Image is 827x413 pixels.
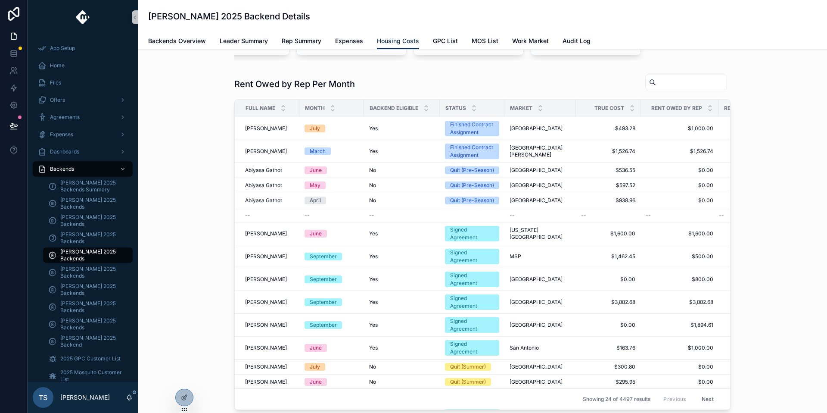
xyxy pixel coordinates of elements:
[369,299,378,306] span: Yes
[646,148,713,155] span: $1,526.74
[60,231,124,245] span: [PERSON_NAME] 2025 Backends
[43,178,133,194] a: [PERSON_NAME] 2025 Backends Summary
[646,363,713,370] span: $0.00
[450,181,494,189] div: Quit (Pre-Season)
[369,125,378,132] span: Yes
[450,197,494,204] div: Quit (Pre-Season)
[310,230,322,238] div: June
[310,181,320,189] div: May
[282,37,321,45] span: Rep Summary
[369,148,378,155] span: Yes
[245,344,287,351] span: [PERSON_NAME]
[43,247,133,263] a: [PERSON_NAME] 2025 Backends
[719,212,724,219] span: --
[563,33,591,50] a: Audit Log
[646,125,713,132] span: $1,000.00
[310,253,337,260] div: September
[512,37,549,45] span: Work Market
[377,33,419,50] a: Housing Costs
[581,253,635,260] span: $1,462.45
[719,230,777,237] span: $0.00
[581,182,635,189] span: $597.52
[450,249,494,264] div: Signed Agreement
[581,197,635,204] span: $938.96
[450,378,486,386] div: Quit (Summer)
[510,379,563,385] span: [GEOGRAPHIC_DATA]
[581,363,635,370] span: $300.80
[369,167,376,174] span: No
[450,363,486,371] div: Quit (Summer)
[50,166,74,172] span: Backends
[646,276,713,283] span: $800.00
[282,33,321,50] a: Rep Summary
[369,379,376,385] span: No
[234,78,355,90] h1: Rent Owed by Rep Per Month
[719,125,777,132] span: $-506.72
[148,10,310,22] h1: [PERSON_NAME] 2025 Backend Details
[43,282,133,297] a: [PERSON_NAME] 2025 Backends
[60,283,124,297] span: [PERSON_NAME] 2025 Backends
[43,316,133,332] a: [PERSON_NAME] 2025 Backends
[646,253,713,260] span: $500.00
[719,363,777,370] span: $300.80
[33,41,133,56] a: App Setup
[510,144,571,158] span: [GEOGRAPHIC_DATA][PERSON_NAME]
[220,33,268,50] a: Leader Summary
[510,299,563,306] span: [GEOGRAPHIC_DATA]
[472,37,498,45] span: MOS List
[512,33,549,50] a: Work Market
[43,368,133,384] a: 2025 Mosquito Customer List
[310,147,326,155] div: March
[369,212,374,219] span: --
[581,299,635,306] span: $3,882.68
[310,378,322,386] div: June
[245,253,287,260] span: [PERSON_NAME]
[245,167,282,174] span: Abiyasa Gathot
[245,299,287,306] span: [PERSON_NAME]
[445,105,466,112] span: Status
[245,363,287,370] span: [PERSON_NAME]
[245,379,287,385] span: [PERSON_NAME]
[581,230,635,237] span: $1,600.00
[433,33,458,50] a: GPC List
[305,212,310,219] span: --
[33,58,133,73] a: Home
[43,213,133,228] a: [PERSON_NAME] 2025 Backends
[33,110,133,125] a: Agreements
[646,299,713,306] span: $3,882.68
[563,37,591,45] span: Audit Log
[245,230,287,237] span: [PERSON_NAME]
[581,212,586,219] span: --
[60,179,124,193] span: [PERSON_NAME] 2025 Backends Summary
[719,253,777,260] span: $962.45
[719,299,777,306] span: $0.00
[60,248,124,262] span: [PERSON_NAME] 2025 Backends
[148,33,206,50] a: Backends Overview
[33,144,133,160] a: Dashboards
[510,105,532,112] span: Market
[450,121,494,136] div: Finished Contract Assignment
[450,272,494,287] div: Signed Agreement
[369,182,376,189] span: No
[310,197,321,204] div: April
[33,92,133,108] a: Offers
[510,227,571,241] span: [US_STATE][GEOGRAPHIC_DATA]
[245,212,250,219] span: --
[719,148,777,155] span: $0.00
[510,322,563,329] span: [GEOGRAPHIC_DATA]
[450,294,494,310] div: Signed Agreement
[43,196,133,211] a: [PERSON_NAME] 2025 Backends
[50,114,80,121] span: Agreements
[646,379,713,385] span: $0.00
[310,166,322,174] div: June
[33,75,133,91] a: Files
[148,37,206,45] span: Backends Overview
[510,344,539,351] span: San Antonio
[28,34,138,382] div: scrollable content
[581,125,635,132] span: $493.28
[510,182,563,189] span: [GEOGRAPHIC_DATA]
[310,298,337,306] div: September
[43,230,133,246] a: [PERSON_NAME] 2025 Backends
[305,105,325,112] span: Month
[646,167,713,174] span: $0.00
